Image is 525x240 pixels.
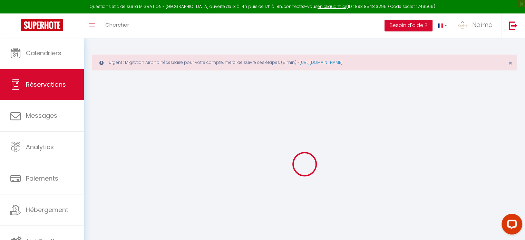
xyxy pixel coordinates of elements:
[385,20,432,31] button: Besoin d'aide ?
[26,143,54,151] span: Analytics
[508,59,512,67] span: ×
[457,20,468,30] img: ...
[100,13,134,38] a: Chercher
[508,60,512,66] button: Close
[26,49,61,57] span: Calendriers
[21,19,63,31] img: Super Booking
[496,211,525,240] iframe: LiveChat chat widget
[300,59,342,65] a: [URL][DOMAIN_NAME]
[26,205,68,214] span: Hébergement
[318,3,346,9] a: en cliquant ici
[26,174,58,183] span: Paiements
[26,80,66,89] span: Réservations
[92,55,517,70] div: Urgent : Migration Airbnb nécessaire pour votre compte, merci de suivre ces étapes (5 min) -
[472,20,493,29] span: Naïma
[509,21,517,30] img: logout
[452,13,502,38] a: ... Naïma
[105,21,129,28] span: Chercher
[26,111,57,120] span: Messages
